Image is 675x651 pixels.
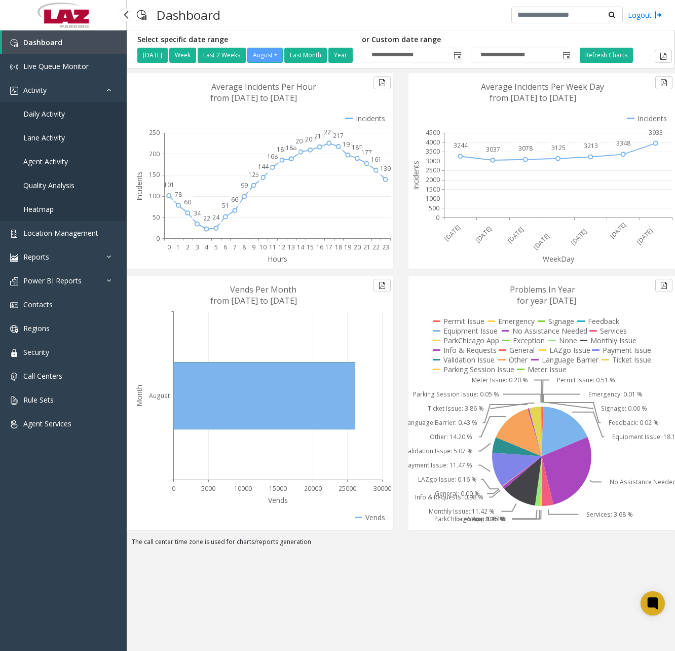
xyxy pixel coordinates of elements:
[608,221,628,240] text: [DATE]
[324,128,334,136] text: 225
[258,162,269,171] text: 144
[242,243,246,251] text: 8
[352,143,362,152] text: 189
[23,347,49,357] span: Security
[560,48,572,62] span: Toggle popup
[23,157,68,166] span: Agent Activity
[278,243,285,251] text: 12
[609,418,659,427] text: Feedback: 0.02 %
[134,385,144,407] text: Month
[580,48,633,63] button: Refresh Charts
[23,109,65,119] span: Daily Activity
[269,484,287,493] text: 15000
[23,228,98,238] span: Location Management
[127,537,675,552] div: The call center time zone is used for charts/reports generation
[23,323,50,333] span: Regions
[373,279,391,292] button: Export to pdf
[248,170,259,179] text: 125
[506,225,526,245] text: [DATE]
[201,484,215,493] text: 5000
[616,139,630,148] text: 3348
[23,61,89,71] span: Live Queue Monitor
[430,432,472,441] text: Other: 14.20 %
[297,243,305,251] text: 14
[149,128,160,137] text: 250
[288,243,295,251] text: 13
[343,140,353,149] text: 197
[152,3,226,27] h3: Dashboard
[490,92,576,103] text: from [DATE] to [DATE]
[371,155,382,164] text: 161
[584,141,598,150] text: 3213
[373,484,391,493] text: 30000
[23,276,82,285] span: Power BI Reports
[211,81,316,92] text: Average Incidents Per Hour
[333,131,344,140] text: 217
[164,180,174,189] text: 101
[436,213,439,222] text: 0
[363,243,370,251] text: 21
[23,395,54,405] span: Rule Sets
[10,230,18,238] img: 'icon'
[314,132,325,140] text: 216
[134,171,144,201] text: Incidents
[23,419,71,428] span: Agent Services
[23,180,74,190] span: Quality Analysis
[10,254,18,262] img: 'icon'
[543,254,575,264] text: WeekDay
[426,157,440,165] text: 3000
[2,30,127,54] a: Dashboard
[472,376,528,384] text: Meter Issue: 0.20 %
[510,284,575,295] text: Problems In Year
[169,48,196,63] button: Week
[149,192,160,200] text: 100
[149,170,160,179] text: 150
[404,418,477,427] text: Language Barrier: 0.43 %
[156,234,160,243] text: 0
[655,279,672,292] button: Export to pdf
[307,243,314,251] text: 15
[649,128,663,137] text: 3933
[186,243,190,251] text: 2
[426,194,440,203] text: 1000
[137,48,168,63] button: [DATE]
[23,252,49,262] span: Reports
[268,495,288,505] text: Vends
[223,243,227,251] text: 6
[247,48,283,63] button: August
[426,138,440,147] text: 4000
[380,164,391,173] text: 139
[435,489,480,498] text: General: 0.00 %
[23,133,65,142] span: Lane Activity
[295,137,307,146] text: 204
[153,213,160,222] text: 50
[241,181,248,190] text: 99
[137,3,146,27] img: pageIcon
[325,243,332,251] text: 17
[655,76,672,89] button: Export to pdf
[172,484,175,493] text: 0
[23,204,54,214] span: Heatmap
[149,150,160,158] text: 200
[426,175,440,184] text: 2000
[634,227,654,246] text: [DATE]
[429,507,495,516] text: Monthly Issue: 11.42 %
[454,141,468,150] text: 3244
[373,76,391,89] button: Export to pdf
[404,461,472,469] text: Payment Issue: 11.47 %
[23,300,53,309] span: Contacts
[23,85,47,95] span: Activity
[196,243,199,251] text: 3
[259,243,267,251] text: 10
[569,227,589,247] text: [DATE]
[194,209,201,218] text: 34
[486,145,500,154] text: 3037
[328,48,353,63] button: Year
[426,166,440,174] text: 2500
[10,63,18,71] img: 'icon'
[517,295,576,306] text: for year [DATE]
[222,201,229,210] text: 51
[415,493,483,501] text: Info & Requests: 0.98 %
[452,48,463,62] span: Toggle popup
[335,243,342,251] text: 18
